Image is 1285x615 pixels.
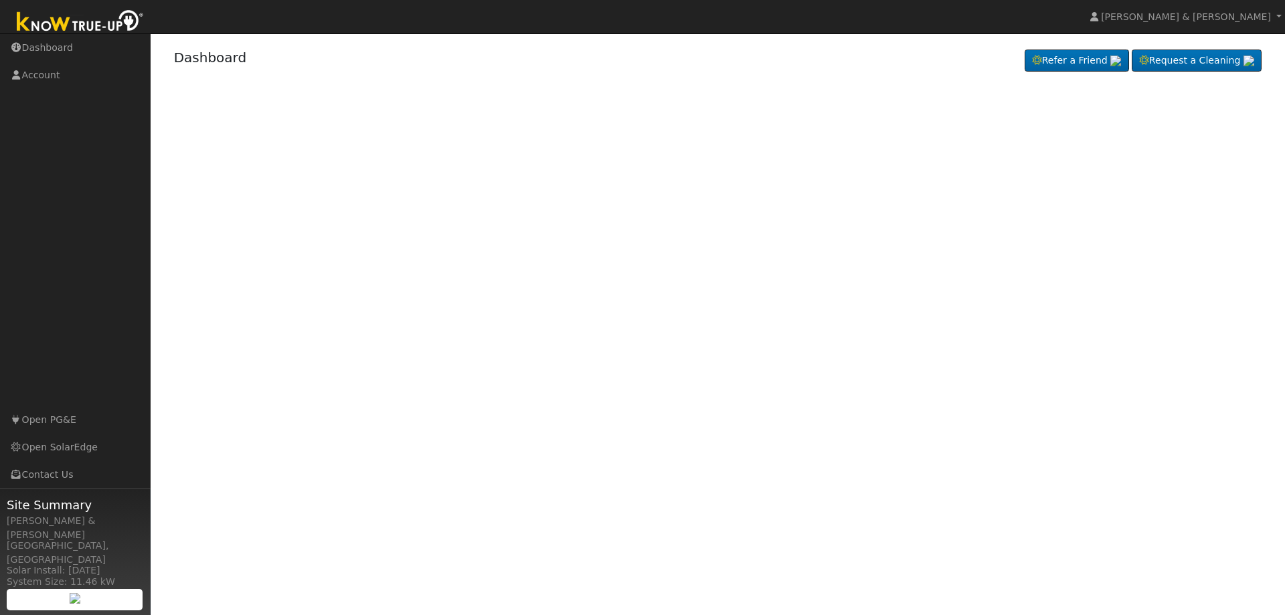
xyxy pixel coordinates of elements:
div: [GEOGRAPHIC_DATA], [GEOGRAPHIC_DATA] [7,539,143,567]
img: retrieve [70,593,80,604]
a: Refer a Friend [1025,50,1129,72]
img: retrieve [1110,56,1121,66]
img: Know True-Up [10,7,151,37]
div: [PERSON_NAME] & [PERSON_NAME] [7,514,143,542]
a: Request a Cleaning [1132,50,1262,72]
span: [PERSON_NAME] & [PERSON_NAME] [1101,11,1271,22]
img: retrieve [1244,56,1254,66]
div: Solar Install: [DATE] [7,563,143,578]
a: Dashboard [174,50,247,66]
div: System Size: 11.46 kW [7,575,143,589]
span: Site Summary [7,496,143,514]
